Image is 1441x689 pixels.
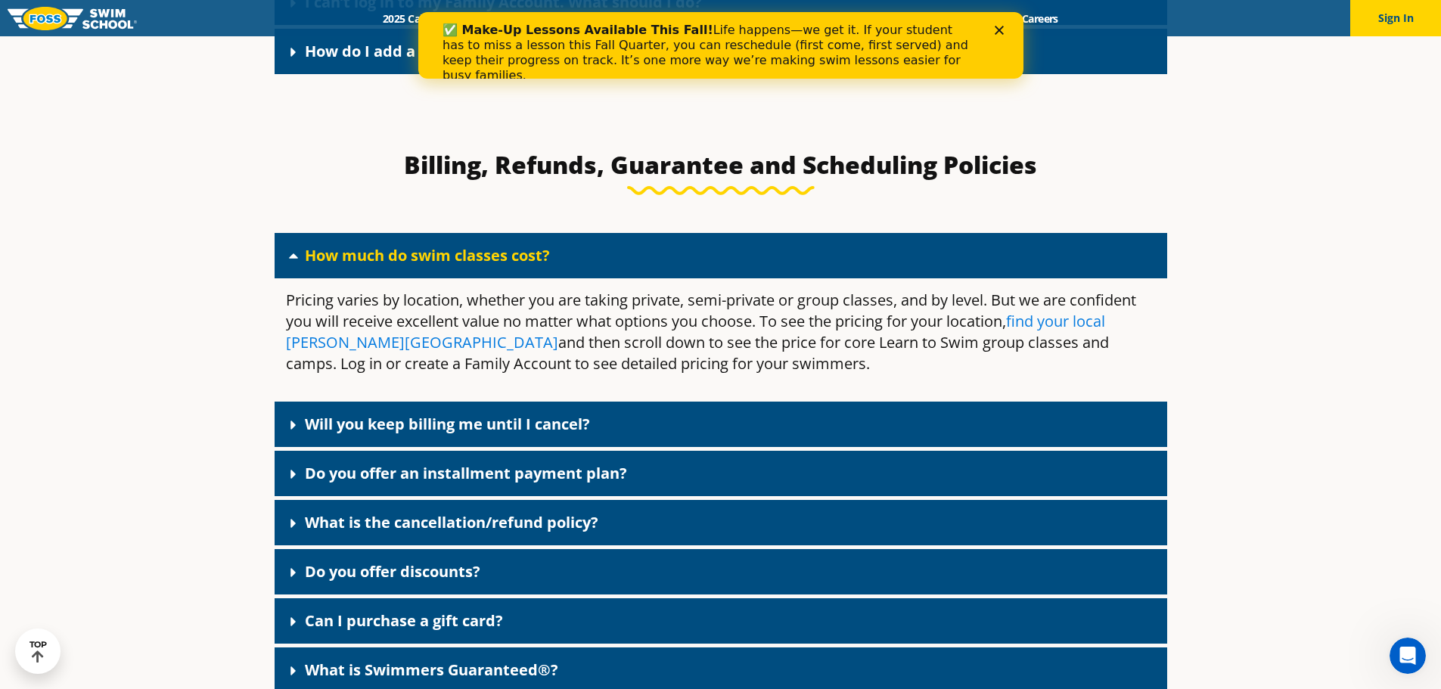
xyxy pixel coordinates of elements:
[305,463,627,483] a: Do you offer an installment payment plan?
[961,11,1008,26] a: Blog
[528,11,660,26] a: Swim Path® Program
[305,414,590,434] a: Will you keep billing me until I cancel?
[1008,11,1071,26] a: Careers
[464,11,528,26] a: Schools
[275,29,1167,74] div: How do I add a swimmer or edit a swimmer’s information, or change parental information?
[305,610,503,631] a: Can I purchase a gift card?
[275,402,1167,447] div: Will you keep billing me until I cancel?
[660,11,801,26] a: About [PERSON_NAME]
[286,290,1156,374] p: Pricing varies by location, whether you are taking private, semi-private or group classes, and by...
[576,14,592,23] div: Close
[305,561,480,582] a: Do you offer discounts?
[275,233,1167,278] div: How much do swim classes cost?
[1390,638,1426,674] iframe: Intercom live chat
[8,7,137,30] img: FOSS Swim School Logo
[24,11,295,25] b: ✅ Make-Up Lessons Available This Fall!
[305,245,550,265] a: How much do swim classes cost?
[275,598,1167,644] div: Can I purchase a gift card?
[24,11,557,71] div: Life happens—we get it. If your student has to miss a lesson this Fall Quarter, you can reschedul...
[370,11,464,26] a: 2025 Calendar
[275,451,1167,496] div: Do you offer an installment payment plan?
[305,660,558,680] a: What is Swimmers Guaranteed®?
[305,41,989,61] a: How do I add a swimmer or edit a swimmer’s information, or change parental information?
[364,150,1078,180] h3: Billing, Refunds, Guarantee and Scheduling Policies
[286,311,1105,352] a: find your local [PERSON_NAME][GEOGRAPHIC_DATA]
[275,278,1167,398] div: How much do swim classes cost?
[418,12,1023,79] iframe: Intercom live chat banner
[275,500,1167,545] div: What is the cancellation/refund policy?
[305,512,598,532] a: What is the cancellation/refund policy?
[275,549,1167,594] div: Do you offer discounts?
[801,11,961,26] a: Swim Like [PERSON_NAME]
[30,640,47,663] div: TOP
